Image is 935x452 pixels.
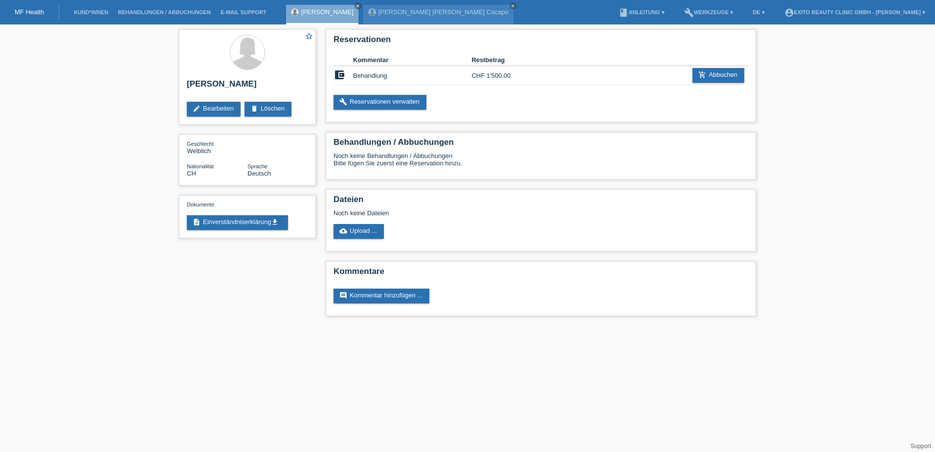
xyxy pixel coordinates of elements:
div: Noch keine Dateien [334,209,632,217]
a: commentKommentar hinzufügen ... [334,289,429,303]
a: Kund*innen [69,9,113,15]
i: add_shopping_cart [698,71,706,79]
h2: Dateien [334,195,748,209]
i: build [339,98,347,106]
a: bookAnleitung ▾ [614,9,669,15]
h2: Behandlungen / Abbuchungen [334,137,748,152]
h2: [PERSON_NAME] [187,79,308,94]
i: comment [339,292,347,299]
span: Nationalität [187,163,214,169]
i: description [193,218,200,226]
a: add_shopping_cartAbbuchen [692,68,744,83]
span: Geschlecht [187,141,214,147]
i: close [356,3,360,8]
a: buildWerkzeuge ▾ [679,9,738,15]
i: account_balance_wallet [334,69,345,81]
div: Noch keine Behandlungen / Abbuchungen Bitte fügen Sie zuerst eine Reservation hinzu. [334,152,748,174]
a: close [355,2,361,9]
a: star_border [305,32,313,42]
a: Behandlungen / Abbuchungen [113,9,216,15]
i: account_circle [784,8,794,18]
span: Dokumente [187,202,214,207]
a: E-Mail Support [216,9,271,15]
i: get_app [271,218,279,226]
a: close [510,2,516,9]
i: close [511,3,515,8]
i: cloud_upload [339,227,347,235]
a: Support [911,443,931,450]
i: edit [193,105,200,113]
a: MF Health [15,8,44,16]
i: build [684,8,694,18]
h2: Kommentare [334,267,748,281]
a: [PERSON_NAME] [PERSON_NAME] Cacapo [378,8,509,16]
td: CHF 1'500.00 [471,66,531,85]
th: Restbetrag [471,54,531,66]
a: deleteLöschen [245,102,291,116]
i: book [619,8,628,18]
div: Weiblich [187,140,247,155]
h2: Reservationen [334,35,748,49]
td: Behandlung [353,66,471,85]
span: Schweiz [187,170,196,177]
a: cloud_uploadUpload ... [334,224,384,239]
i: star_border [305,32,313,41]
a: [PERSON_NAME] [301,8,354,16]
a: descriptionEinverständniserklärungget_app [187,215,288,230]
th: Kommentar [353,54,471,66]
a: DE ▾ [748,9,769,15]
a: buildReservationen verwalten [334,95,426,110]
span: Sprache [247,163,267,169]
i: delete [250,105,258,113]
span: Deutsch [247,170,271,177]
a: editBearbeiten [187,102,241,116]
a: account_circleExito Beauty Clinic GmbH - [PERSON_NAME] ▾ [779,9,930,15]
